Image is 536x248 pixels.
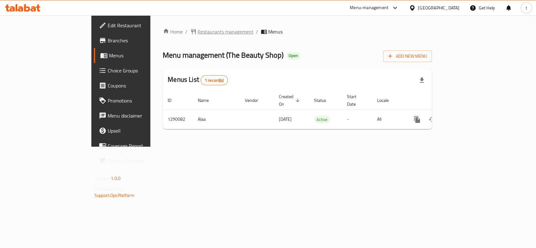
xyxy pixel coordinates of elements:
[94,18,181,33] a: Edit Restaurant
[94,93,181,108] a: Promotions
[108,157,176,165] span: Grocery Checklist
[279,93,302,108] span: Created On
[94,108,181,123] a: Menu disclaimer
[163,91,475,129] table: enhanced table
[198,97,217,104] span: Name
[201,77,228,83] span: 1 record(s)
[372,110,405,129] td: All
[418,4,460,11] div: [GEOGRAPHIC_DATA]
[168,97,180,104] span: ID
[108,37,176,44] span: Branches
[168,75,228,85] h2: Menus List
[347,93,365,108] span: Start Date
[94,48,181,63] a: Menus
[94,63,181,78] a: Choice Groups
[108,22,176,29] span: Edit Restaurant
[425,112,440,127] button: Change Status
[388,52,427,60] span: Add New Menu
[108,67,176,74] span: Choice Groups
[109,52,176,59] span: Menus
[314,116,330,123] span: Active
[286,53,301,58] span: Open
[94,33,181,48] a: Branches
[377,97,397,104] span: Locale
[95,174,110,182] span: Version:
[405,91,475,110] th: Actions
[94,138,181,153] a: Coverage Report
[526,4,527,11] span: t
[256,28,258,35] li: /
[163,28,432,35] nav: breadcrumb
[245,97,267,104] span: Vendor
[95,191,134,199] a: Support.OpsPlatform
[286,52,301,60] div: Open
[94,78,181,93] a: Coupons
[350,4,389,12] div: Menu-management
[410,112,425,127] button: more
[108,142,176,150] span: Coverage Report
[108,127,176,135] span: Upsell
[201,75,228,85] div: Total records count
[94,123,181,138] a: Upsell
[193,110,240,129] td: Alaa
[108,82,176,89] span: Coupons
[268,28,283,35] span: Menus
[414,73,430,88] div: Export file
[94,153,181,168] a: Grocery Checklist
[186,28,188,35] li: /
[383,50,432,62] button: Add New Menu
[314,97,335,104] span: Status
[95,185,123,193] span: Get support on:
[190,28,254,35] a: Restaurants management
[108,112,176,119] span: Menu disclaimer
[198,28,254,35] span: Restaurants management
[108,97,176,104] span: Promotions
[342,110,372,129] td: -
[111,174,121,182] span: 1.0.0
[279,115,292,123] span: [DATE]
[163,48,284,62] span: Menu management ( The Beauty Shop )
